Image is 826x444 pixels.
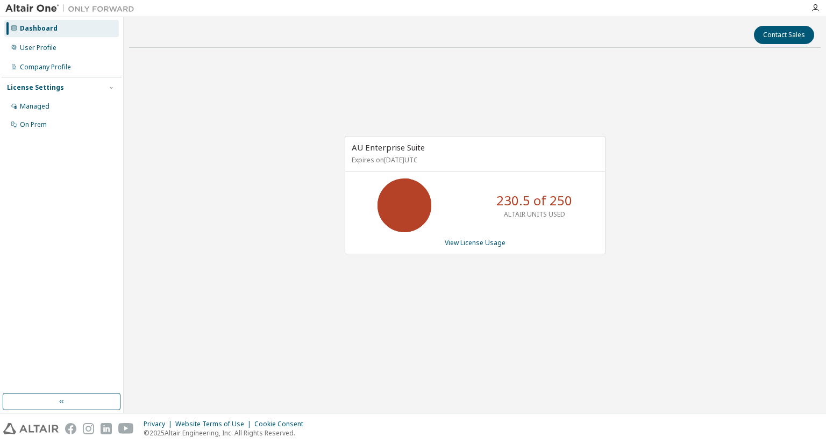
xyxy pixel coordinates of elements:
[175,420,254,428] div: Website Terms of Use
[3,423,59,434] img: altair_logo.svg
[352,142,425,153] span: AU Enterprise Suite
[101,423,112,434] img: linkedin.svg
[7,83,64,92] div: License Settings
[144,420,175,428] div: Privacy
[5,3,140,14] img: Altair One
[352,155,596,164] p: Expires on [DATE] UTC
[20,120,47,129] div: On Prem
[20,63,71,71] div: Company Profile
[496,191,572,210] p: 230.5 of 250
[83,423,94,434] img: instagram.svg
[754,26,814,44] button: Contact Sales
[445,238,505,247] a: View License Usage
[20,44,56,52] div: User Profile
[20,102,49,111] div: Managed
[144,428,310,438] p: © 2025 Altair Engineering, Inc. All Rights Reserved.
[20,24,58,33] div: Dashboard
[254,420,310,428] div: Cookie Consent
[118,423,134,434] img: youtube.svg
[65,423,76,434] img: facebook.svg
[504,210,565,219] p: ALTAIR UNITS USED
